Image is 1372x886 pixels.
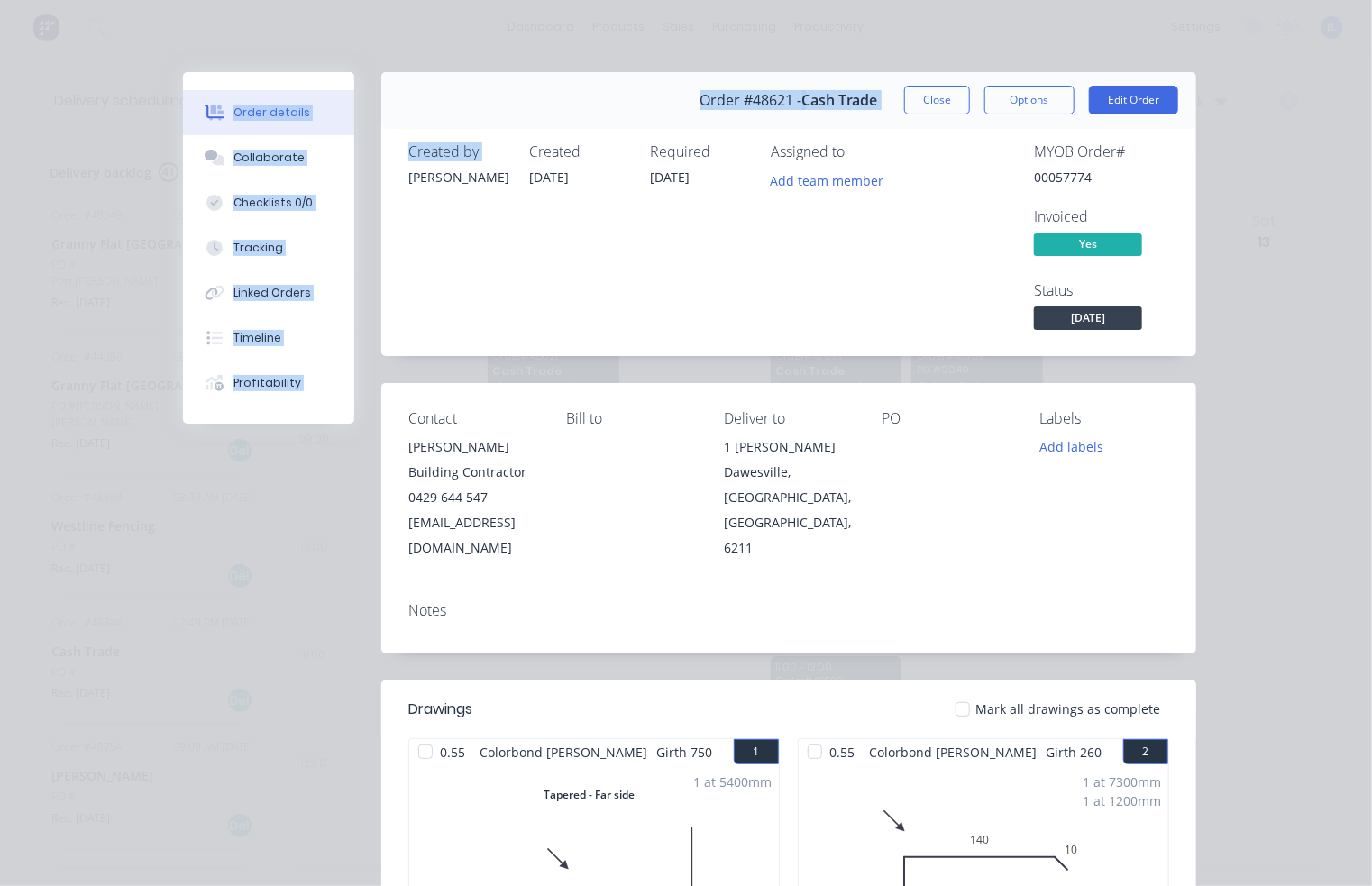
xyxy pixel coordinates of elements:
button: Order details [183,90,354,135]
span: Cash Trade [802,92,878,109]
button: Tracking [183,225,354,270]
div: 00057774 [1034,168,1169,187]
span: Colorbond [PERSON_NAME] [862,739,1044,765]
div: Deliver to [724,410,853,427]
div: Notes [408,602,1169,619]
button: Add labels [1030,434,1113,459]
div: Dawesville, [GEOGRAPHIC_DATA], [GEOGRAPHIC_DATA], 6211 [724,460,853,561]
span: Girth 750 [656,739,712,765]
div: Linked Orders [233,285,311,301]
button: Add team member [771,168,893,192]
div: [PERSON_NAME] Building Contractor0429 644 547[EMAIL_ADDRESS][DOMAIN_NAME] [408,434,537,561]
button: 2 [1123,739,1168,764]
div: Created [529,143,628,160]
div: Contact [408,410,537,427]
div: [EMAIL_ADDRESS][DOMAIN_NAME] [408,510,537,561]
button: Edit Order [1089,86,1178,114]
div: MYOB Order # [1034,143,1169,160]
div: Bill to [566,410,695,427]
div: 1 at 1200mm [1083,791,1161,810]
div: 1 [PERSON_NAME]Dawesville, [GEOGRAPHIC_DATA], [GEOGRAPHIC_DATA], 6211 [724,434,853,561]
div: [PERSON_NAME] [408,168,508,187]
button: Collaborate [183,135,354,180]
span: Order #48621 - [700,92,802,109]
div: Order details [233,105,310,121]
button: Add team member [761,168,893,192]
button: 1 [734,739,779,764]
div: Assigned to [771,143,951,160]
button: Close [904,86,970,114]
div: Collaborate [233,150,305,166]
button: Checklists 0/0 [183,180,354,225]
span: Colorbond [PERSON_NAME] [472,739,654,765]
div: Status [1034,282,1169,299]
span: 0.55 [822,739,862,765]
div: Tracking [233,240,283,256]
span: [DATE] [1034,306,1142,329]
div: PO [883,410,1011,427]
span: Mark all drawings as complete [975,699,1160,718]
div: [PERSON_NAME] Building Contractor [408,434,537,485]
button: Linked Orders [183,270,354,315]
div: Timeline [233,330,281,346]
span: Yes [1034,233,1142,256]
div: 1 at 5400mm [693,772,772,791]
div: Drawings [408,699,472,720]
span: [DATE] [650,169,690,186]
div: 1 at 7300mm [1083,772,1161,791]
div: Checklists 0/0 [233,195,313,211]
div: Required [650,143,749,160]
span: 0.55 [433,739,472,765]
button: Profitability [183,361,354,406]
div: Invoiced [1034,208,1169,225]
div: Profitability [233,375,301,391]
span: Girth 260 [1046,739,1102,765]
button: Timeline [183,315,354,361]
div: Created by [408,143,508,160]
button: [DATE] [1034,306,1142,333]
span: [DATE] [529,169,569,186]
div: Labels [1040,410,1169,427]
div: 0429 644 547 [408,485,537,510]
div: 1 [PERSON_NAME] [724,434,853,460]
button: Options [984,86,1075,114]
